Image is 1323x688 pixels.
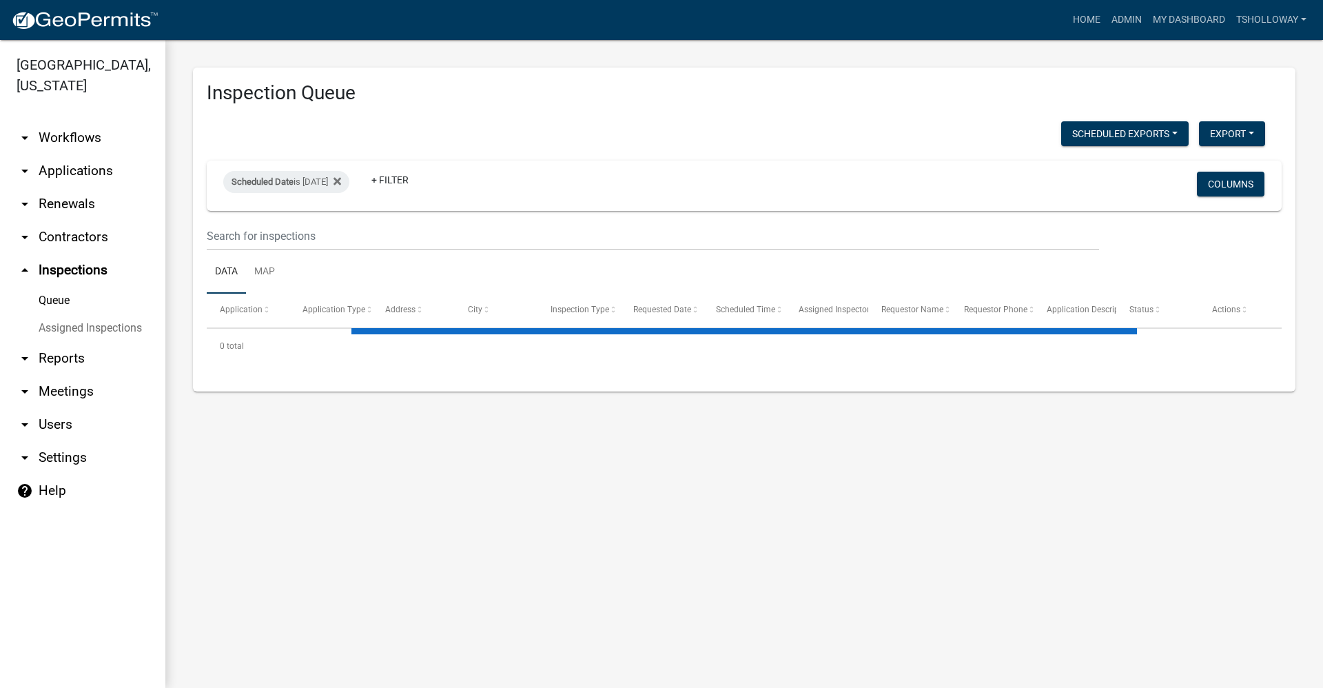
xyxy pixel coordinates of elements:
[232,176,294,187] span: Scheduled Date
[207,250,246,294] a: Data
[1067,7,1106,33] a: Home
[207,81,1282,105] h3: Inspection Queue
[468,305,482,314] span: City
[551,305,609,314] span: Inspection Type
[17,262,33,279] i: arrow_drop_up
[1212,305,1240,314] span: Actions
[537,294,620,327] datatable-header-cell: Inspection Type
[207,329,1282,363] div: 0 total
[207,294,289,327] datatable-header-cell: Application
[951,294,1034,327] datatable-header-cell: Requestor Phone
[868,294,951,327] datatable-header-cell: Requestor Name
[716,305,775,314] span: Scheduled Time
[1199,121,1265,146] button: Export
[1116,294,1199,327] datatable-header-cell: Status
[1047,305,1134,314] span: Application Description
[799,305,870,314] span: Assigned Inspector
[385,305,416,314] span: Address
[17,449,33,466] i: arrow_drop_down
[1197,172,1264,196] button: Columns
[455,294,537,327] datatable-header-cell: City
[372,294,455,327] datatable-header-cell: Address
[786,294,868,327] datatable-header-cell: Assigned Inspector
[1231,7,1312,33] a: tsholloway
[220,305,263,314] span: Application
[703,294,786,327] datatable-header-cell: Scheduled Time
[881,305,943,314] span: Requestor Name
[964,305,1027,314] span: Requestor Phone
[1199,294,1282,327] datatable-header-cell: Actions
[246,250,283,294] a: Map
[17,416,33,433] i: arrow_drop_down
[633,305,691,314] span: Requested Date
[17,163,33,179] i: arrow_drop_down
[360,168,420,192] a: + Filter
[17,350,33,367] i: arrow_drop_down
[223,171,349,193] div: is [DATE]
[1106,7,1147,33] a: Admin
[17,483,33,499] i: help
[1061,121,1189,146] button: Scheduled Exports
[1034,294,1116,327] datatable-header-cell: Application Description
[289,294,372,327] datatable-header-cell: Application Type
[302,305,365,314] span: Application Type
[17,229,33,245] i: arrow_drop_down
[620,294,703,327] datatable-header-cell: Requested Date
[1147,7,1231,33] a: My Dashboard
[207,222,1099,250] input: Search for inspections
[17,383,33,400] i: arrow_drop_down
[1129,305,1153,314] span: Status
[17,196,33,212] i: arrow_drop_down
[17,130,33,146] i: arrow_drop_down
